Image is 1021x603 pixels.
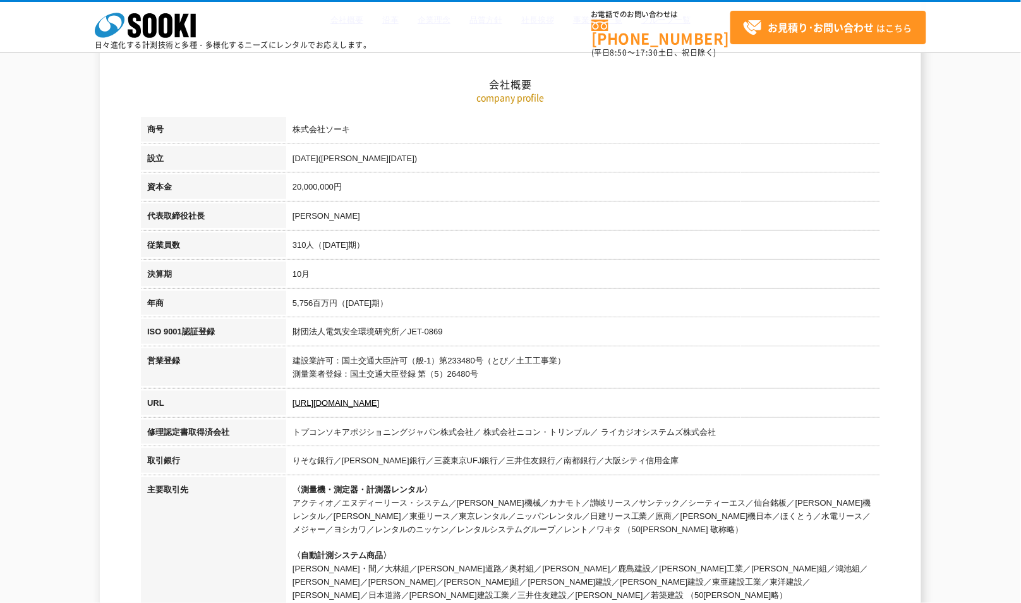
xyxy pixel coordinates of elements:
span: 〈測量機・測定器・計測器レンタル〉 [293,485,432,494]
td: 株式会社ソーキ [286,117,880,146]
td: 310人（[DATE]期） [286,233,880,262]
a: お見積り･お問い合わせはこちら [730,11,926,44]
span: 〈自動計測システム商品〉 [293,551,391,560]
td: [DATE]([PERSON_NAME][DATE]) [286,146,880,175]
td: 5,756百万円（[DATE]期） [286,291,880,320]
td: 10月 [286,262,880,291]
p: company profile [141,91,880,104]
th: 設立 [141,146,286,175]
th: URL [141,391,286,420]
th: 資本金 [141,174,286,204]
span: お電話でのお問い合わせは [591,11,730,18]
td: 20,000,000円 [286,174,880,204]
th: 商号 [141,117,286,146]
td: 財団法人電気安全環境研究所／JET-0869 [286,319,880,348]
th: 代表取締役社長 [141,204,286,233]
span: 8:50 [610,47,628,58]
th: 取引銀行 [141,448,286,477]
p: 日々進化する計測技術と多種・多様化するニーズにレンタルでお応えします。 [95,41,372,49]
span: はこちら [743,18,912,37]
th: 従業員数 [141,233,286,262]
span: 17:30 [636,47,658,58]
th: 営業登録 [141,348,286,391]
td: トプコンソキアポジショニングジャパン株式会社／ 株式会社ニコン・トリンブル／ ライカジオシステムズ株式会社 [286,420,880,449]
a: [URL][DOMAIN_NAME] [293,398,379,408]
td: りそな銀行／[PERSON_NAME]銀行／三菱東京UFJ銀行／三井住友銀行／南都銀行／大阪シティ信用金庫 [286,448,880,477]
th: ISO 9001認証登録 [141,319,286,348]
th: 年商 [141,291,286,320]
strong: お見積り･お問い合わせ [768,20,874,35]
td: [PERSON_NAME] [286,204,880,233]
a: [PHONE_NUMBER] [591,20,730,46]
th: 修理認定書取得済会社 [141,420,286,449]
span: (平日 ～ 土日、祝日除く) [591,47,716,58]
td: 建設業許可：国土交通大臣許可（般-1）第233480号（とび／土工工事業） 測量業者登録：国土交通大臣登録 第（5）26480号 [286,348,880,391]
th: 決算期 [141,262,286,291]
